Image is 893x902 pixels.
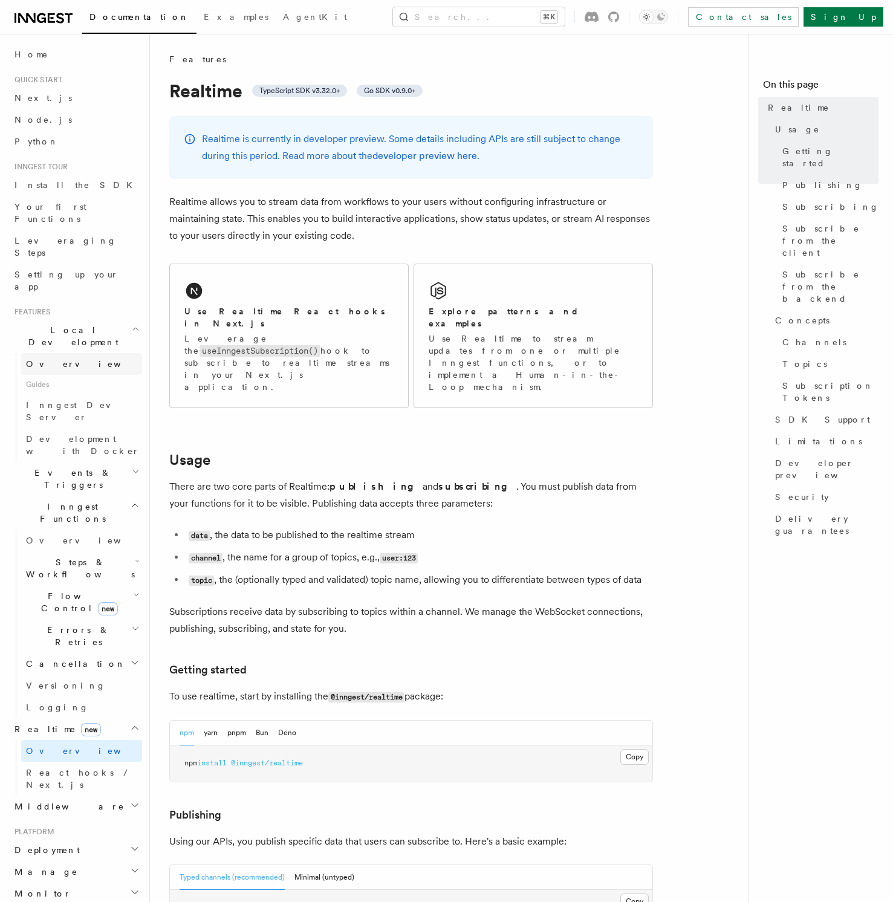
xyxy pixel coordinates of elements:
[10,44,142,65] a: Home
[169,688,653,706] p: To use realtime, start by installing the package:
[782,201,879,213] span: Subscribing
[21,585,142,619] button: Flow Controlnew
[10,162,68,172] span: Inngest tour
[169,833,653,850] p: Using our APIs, you publish specific data that users can subscribe to. Here's a basic example:
[278,721,296,745] button: Deno
[26,768,133,790] span: React hooks / Next.js
[372,150,477,161] a: developer preview here
[169,603,653,637] p: Subscriptions receive data by subscribing to topics within a channel. We manage the WebSocket con...
[26,434,140,456] span: Development with Docker
[10,109,142,131] a: Node.js
[21,428,142,462] a: Development with Docker
[180,865,285,890] button: Typed channels (recommended)
[21,375,142,394] span: Guides
[10,839,142,861] button: Deployment
[26,702,89,712] span: Logging
[82,4,196,34] a: Documentation
[782,222,878,259] span: Subscribe from the client
[21,653,142,675] button: Cancellation
[429,305,638,329] h2: Explore patterns and examples
[778,331,878,353] a: Channels
[10,723,101,735] span: Realtime
[10,462,142,496] button: Events & Triggers
[10,496,142,530] button: Inngest Functions
[10,131,142,152] a: Python
[169,80,653,102] h1: Realtime
[639,10,668,24] button: Toggle dark mode
[169,806,221,823] a: Publishing
[15,115,72,125] span: Node.js
[778,353,878,375] a: Topics
[782,336,846,348] span: Channels
[775,414,870,426] span: SDK Support
[21,675,142,696] a: Versioning
[778,218,878,264] a: Subscribe from the client
[189,553,222,563] code: channel
[778,375,878,409] a: Subscription Tokens
[10,827,54,837] span: Platform
[89,12,189,22] span: Documentation
[15,93,72,103] span: Next.js
[189,531,210,541] code: data
[688,7,799,27] a: Contact sales
[770,310,878,331] a: Concepts
[782,179,863,191] span: Publishing
[15,202,86,224] span: Your first Functions
[204,12,268,22] span: Examples
[10,861,142,883] button: Manage
[283,12,347,22] span: AgentKit
[775,435,862,447] span: Limitations
[10,174,142,196] a: Install the SDK
[328,692,404,702] code: @inngest/realtime
[202,131,638,164] p: Realtime is currently in developer preview. Some details including APIs are still subject to chan...
[26,536,151,545] span: Overview
[330,481,423,492] strong: publishing
[185,571,653,589] li: , the (optionally typed and validated) topic name, allowing you to differentiate between types of...
[10,324,132,348] span: Local Development
[620,749,649,765] button: Copy
[184,759,197,767] span: npm
[10,196,142,230] a: Your first Functions
[10,353,142,462] div: Local Development
[775,123,820,135] span: Usage
[770,486,878,508] a: Security
[21,624,131,648] span: Errors & Retries
[21,619,142,653] button: Errors & Retries
[26,400,129,422] span: Inngest Dev Server
[782,358,827,370] span: Topics
[185,549,653,566] li: , the name for a group of topics, e.g.,
[180,721,194,745] button: npm
[26,359,151,369] span: Overview
[259,86,340,96] span: TypeScript SDK v3.32.0+
[782,380,878,404] span: Subscription Tokens
[770,508,878,542] a: Delivery guarantees
[21,696,142,718] a: Logging
[98,602,118,615] span: new
[21,590,133,614] span: Flow Control
[21,530,142,551] a: Overview
[541,11,557,23] kbd: ⌘K
[227,721,246,745] button: pnpm
[15,137,59,146] span: Python
[26,746,151,756] span: Overview
[21,551,142,585] button: Steps & Workflows
[10,844,80,856] span: Deployment
[21,740,142,762] a: Overview
[169,193,653,244] p: Realtime allows you to stream data from workflows to your users without configuring infrastructur...
[10,740,142,796] div: Realtimenew
[169,661,247,678] a: Getting started
[778,140,878,174] a: Getting started
[804,7,883,27] a: Sign Up
[364,86,415,96] span: Go SDK v0.9.0+
[10,307,50,317] span: Features
[414,264,653,408] a: Explore patterns and examplesUse Realtime to stream updates from one or multiple Inngest function...
[21,394,142,428] a: Inngest Dev Server
[770,409,878,430] a: SDK Support
[169,478,653,512] p: There are two core parts of Realtime: and . You must publish data from your functions for it to b...
[10,230,142,264] a: Leveraging Steps
[775,457,878,481] span: Developer preview
[10,264,142,297] a: Setting up your app
[15,180,140,190] span: Install the SDK
[770,430,878,452] a: Limitations
[169,452,210,469] a: Usage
